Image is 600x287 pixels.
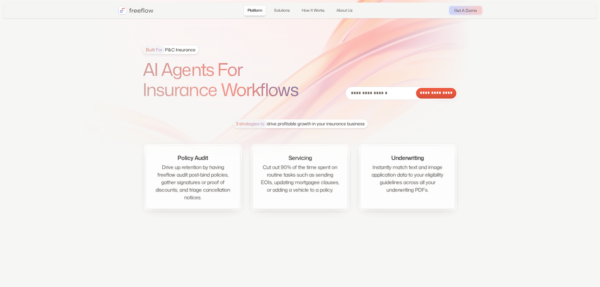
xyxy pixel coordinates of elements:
[143,59,316,100] h1: AI Agents For Insurance Workflows
[153,163,232,201] div: Drive up retention by having freeflow audit post-bind policies, gather signatures or proof of dis...
[177,153,208,162] div: Policy Audit
[260,163,340,193] div: Cut out 90% of the time spent on routine tasks such as sending EOIs, updating mortgagee clauses, ...
[270,5,294,16] a: Solutions
[346,87,458,100] form: Email Form
[289,153,312,162] div: Servicing
[118,6,153,15] a: home
[332,5,357,16] a: About Us
[243,5,266,16] a: Platform
[449,6,482,15] a: Get A Demo
[233,120,364,128] div: drive profitable growth in your insurance business
[298,5,329,16] a: How It Works
[143,46,165,54] span: Built For
[143,46,196,54] div: P&C Insurance
[233,120,267,128] span: 3 strategies to
[391,153,424,162] div: Underwriting
[368,163,447,193] div: Instantly match text and image application data to your eligibility guidelines across all your un...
